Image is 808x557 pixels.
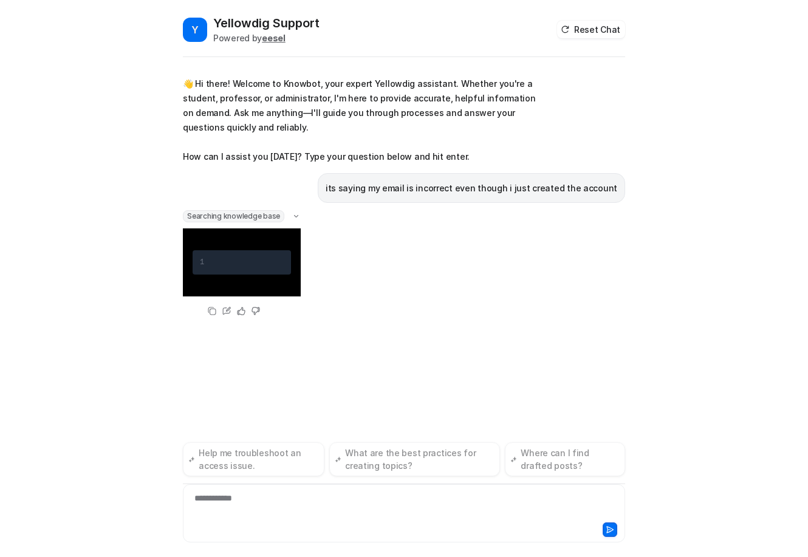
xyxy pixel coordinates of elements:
div: Powered by [213,32,320,44]
button: Where can I find drafted posts? [505,442,625,476]
button: What are the best practices for creating topics? [329,442,500,476]
button: Help me troubleshoot an access issue. [183,442,324,476]
button: Reset Chat [557,21,625,38]
span: Y [183,18,207,42]
div: 1 [200,255,204,270]
h2: Yellowdig Support [213,15,320,32]
span: Searching knowledge base [183,210,284,222]
p: 👋 Hi there! Welcome to Knowbot, your expert Yellowdig assistant. Whether you're a student, profes... [183,77,538,164]
b: eesel [262,33,286,43]
p: its saying my email is incorrect even though i just created the account [326,181,617,196]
